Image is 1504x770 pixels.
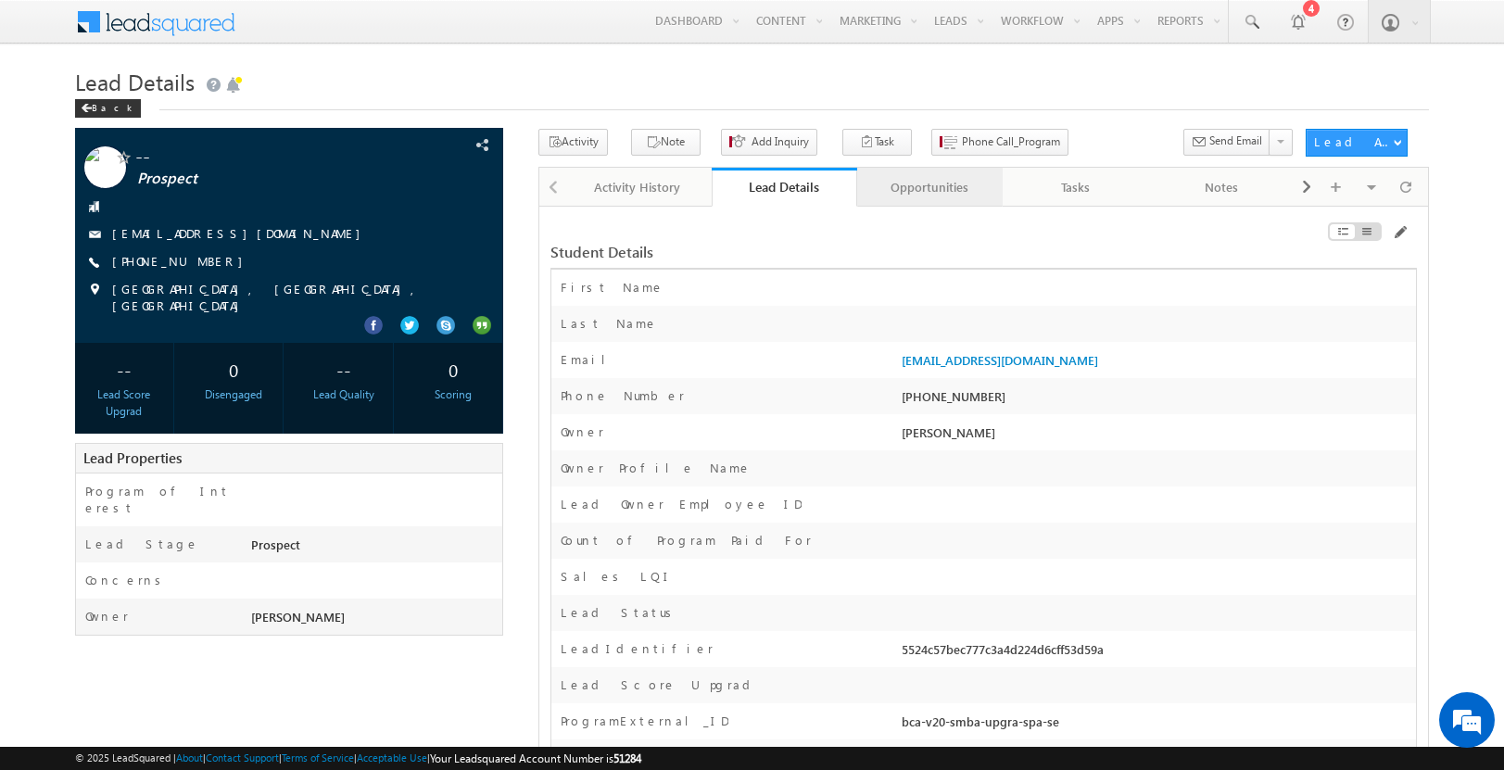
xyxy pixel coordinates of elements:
[565,168,711,207] a: Activity History
[304,9,348,54] div: Minimize live chat window
[561,315,658,332] label: Last Name
[1306,129,1408,157] button: Lead Actions
[85,483,231,516] label: Program of Interest
[897,640,1416,666] div: 5524c57bec777c3a4d224d6cff53d59a
[561,279,664,296] label: First Name
[931,129,1068,156] button: Phone Call_Program
[80,352,169,386] div: --
[857,168,1003,207] a: Opportunities
[96,97,311,121] div: Chat with us now
[206,751,279,764] a: Contact Support
[902,352,1098,368] a: [EMAIL_ADDRESS][DOMAIN_NAME]
[1314,133,1393,150] div: Lead Actions
[299,386,388,403] div: Lead Quality
[1183,129,1270,156] button: Send Email
[561,532,812,549] label: Count of Program Paid For
[613,751,641,765] span: 51284
[246,536,502,562] div: Prospect
[75,750,641,767] span: © 2025 LeadSquared | | | | |
[631,129,701,156] button: Note
[112,253,252,271] span: [PHONE_NUMBER]
[282,751,354,764] a: Terms of Service
[75,67,195,96] span: Lead Details
[721,129,817,156] button: Add Inquiry
[24,171,338,555] textarea: Type your message and hit 'Enter'
[75,99,141,118] div: Back
[176,751,203,764] a: About
[85,572,168,588] label: Concerns
[561,640,714,657] label: LeadIdentifier
[32,97,78,121] img: d_60004797649_company_0_60004797649
[430,751,641,765] span: Your Leadsquared Account Number is
[538,129,608,156] button: Activity
[726,178,843,196] div: Lead Details
[252,571,336,596] em: Start Chat
[112,281,461,314] span: [GEOGRAPHIC_DATA], [GEOGRAPHIC_DATA], [GEOGRAPHIC_DATA]
[409,386,498,403] div: Scoring
[842,129,912,156] button: Task
[1149,168,1295,207] a: Notes
[561,568,674,585] label: Sales LQI
[897,387,1416,413] div: [PHONE_NUMBER]
[902,424,995,440] span: [PERSON_NAME]
[85,608,129,625] label: Owner
[409,352,498,386] div: 0
[75,98,150,114] a: Back
[962,133,1060,150] span: Phone Call_Program
[137,170,403,188] span: Prospect
[299,352,388,386] div: --
[561,713,728,729] label: ProgramExternal_ID
[80,386,169,420] div: Lead Score Upgrad
[872,176,986,198] div: Opportunities
[1003,168,1148,207] a: Tasks
[550,244,1120,260] div: Student Details
[135,146,401,165] span: --
[561,351,620,368] label: Email
[83,448,182,467] span: Lead Properties
[561,460,752,476] label: Owner Profile Name
[580,176,694,198] div: Activity History
[251,609,345,625] span: [PERSON_NAME]
[85,536,199,552] label: Lead Stage
[84,146,126,195] img: Profile photo
[357,751,427,764] a: Acceptable Use
[561,387,685,404] label: Phone Number
[1017,176,1131,198] div: Tasks
[1209,133,1262,149] span: Send Email
[561,676,757,693] label: Lead Score Upgrad
[190,352,279,386] div: 0
[561,496,802,512] label: Lead Owner Employee ID
[897,713,1416,738] div: bca-v20-smba-upgra-spa-se
[712,168,857,207] a: Lead Details
[112,225,370,241] a: [EMAIL_ADDRESS][DOMAIN_NAME]
[1164,176,1278,198] div: Notes
[190,386,279,403] div: Disengaged
[752,133,809,150] span: Add Inquiry
[561,423,604,440] label: Owner
[561,604,678,621] label: Lead Status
